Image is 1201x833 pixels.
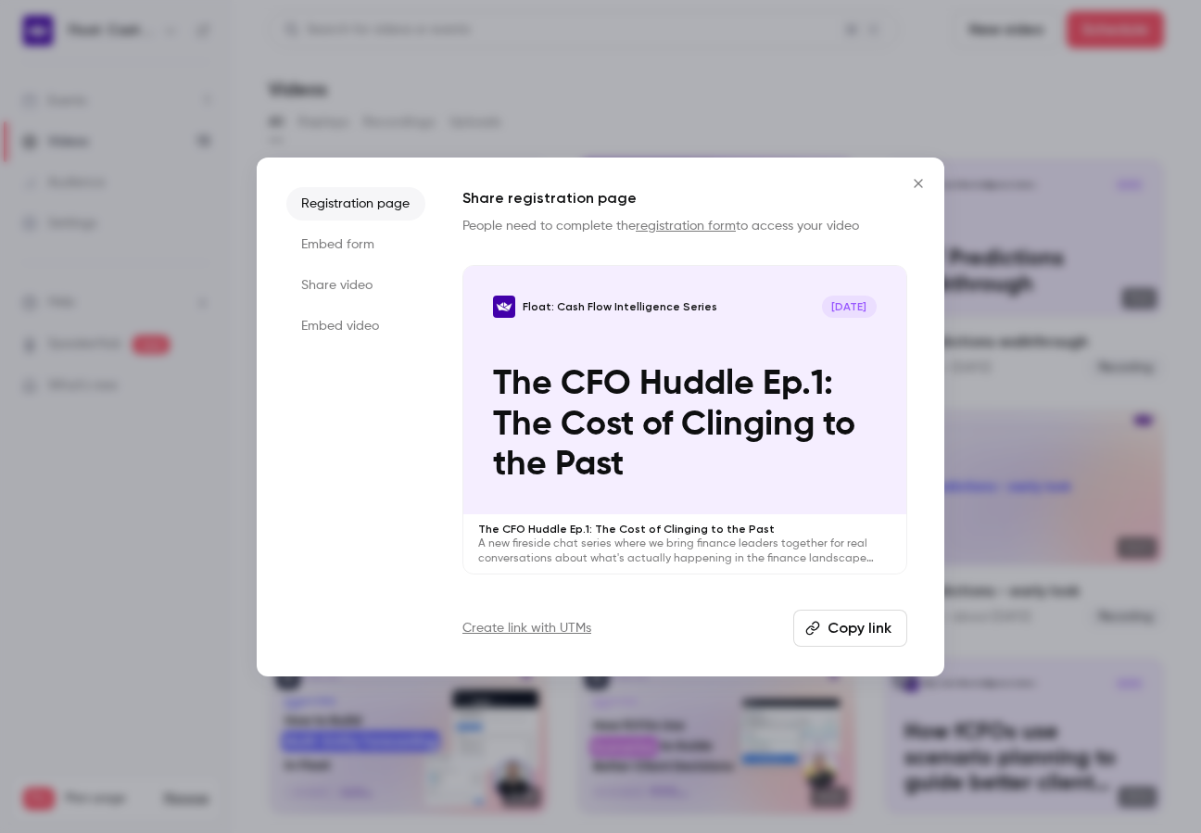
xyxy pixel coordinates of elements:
[478,522,891,536] p: The CFO Huddle Ep.1: The Cost of Clinging to the Past
[822,296,877,318] span: [DATE]
[900,165,937,202] button: Close
[478,536,891,566] p: A new fireside chat series where we bring finance leaders together for real conversations about w...
[493,296,515,318] img: The CFO Huddle Ep.1: The Cost of Clinging to the Past
[462,187,907,209] h1: Share registration page
[493,364,877,485] p: The CFO Huddle Ep.1: The Cost of Clinging to the Past
[286,228,425,261] li: Embed form
[462,217,907,235] p: People need to complete the to access your video
[286,309,425,343] li: Embed video
[523,299,717,314] p: Float: Cash Flow Intelligence Series
[286,187,425,221] li: Registration page
[286,269,425,302] li: Share video
[462,265,907,575] a: The CFO Huddle Ep.1: The Cost of Clinging to the Past Float: Cash Flow Intelligence Series[DATE]T...
[462,619,591,637] a: Create link with UTMs
[636,220,736,233] a: registration form
[793,610,907,647] button: Copy link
